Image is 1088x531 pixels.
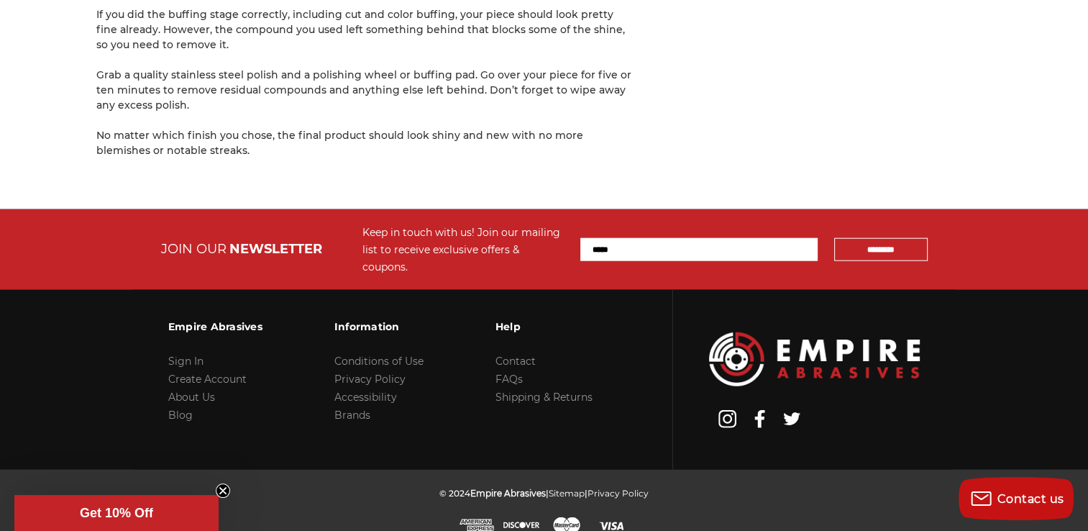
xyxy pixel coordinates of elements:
[439,484,649,502] p: © 2024 | |
[168,355,204,368] a: Sign In
[168,373,247,386] a: Create Account
[168,312,262,342] h3: Empire Abrasives
[334,312,424,342] h3: Information
[549,488,585,499] a: Sitemap
[495,312,593,342] h3: Help
[495,355,536,368] a: Contact
[229,241,322,257] span: NEWSLETTER
[334,373,406,386] a: Privacy Policy
[959,477,1074,520] button: Contact us
[588,488,649,499] a: Privacy Policy
[161,241,227,257] span: JOIN OUR
[470,488,546,499] span: Empire Abrasives
[334,391,397,404] a: Accessibility
[96,128,636,158] p: No matter which finish you chose, the final product should look shiny and new with no more blemis...
[168,391,215,404] a: About Us
[216,484,230,498] button: Close teaser
[168,409,193,422] a: Blog
[362,224,566,276] div: Keep in touch with us! Join our mailing list to receive exclusive offers & coupons.
[997,492,1064,506] span: Contact us
[80,506,153,520] span: Get 10% Off
[96,7,636,53] p: If you did the buffing stage correctly, including cut and color buffing, your piece should look p...
[495,373,523,386] a: FAQs
[14,495,219,531] div: Get 10% OffClose teaser
[709,332,920,386] img: Empire Abrasives Logo Image
[495,391,593,404] a: Shipping & Returns
[96,68,636,113] p: Grab a quality stainless steel polish and a polishing wheel or buffing pad. Go over your piece fo...
[334,409,370,422] a: Brands
[334,355,424,368] a: Conditions of Use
